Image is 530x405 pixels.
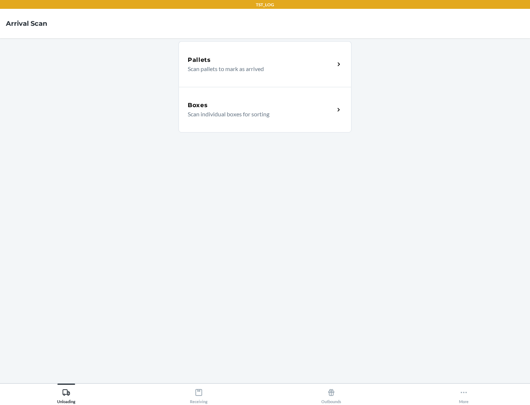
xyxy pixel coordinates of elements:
a: BoxesScan individual boxes for sorting [179,87,351,133]
div: Unloading [57,385,75,404]
button: Outbounds [265,384,397,404]
h5: Pallets [188,56,211,64]
a: PalletsScan pallets to mark as arrived [179,41,351,87]
p: TST_LOG [256,1,274,8]
h4: Arrival Scan [6,19,47,28]
div: More [459,385,469,404]
p: Scan individual boxes for sorting [188,110,329,119]
h5: Boxes [188,101,208,110]
div: Outbounds [321,385,341,404]
button: More [397,384,530,404]
p: Scan pallets to mark as arrived [188,64,329,73]
button: Receiving [132,384,265,404]
div: Receiving [190,385,208,404]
